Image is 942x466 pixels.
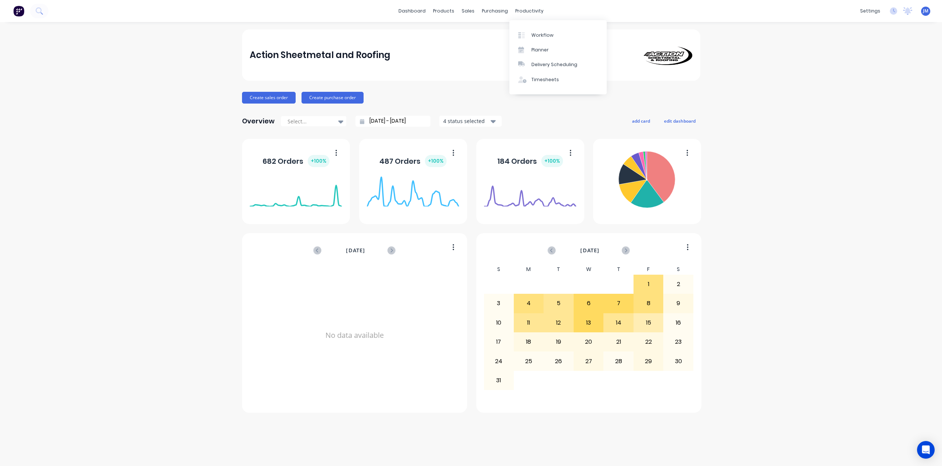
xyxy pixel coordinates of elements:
[13,6,24,17] img: Factory
[514,294,544,313] div: 4
[544,294,573,313] div: 5
[917,441,935,459] div: Open Intercom Messenger
[484,371,513,390] div: 31
[574,294,603,313] div: 6
[531,61,577,68] div: Delivery Scheduling
[509,57,607,72] a: Delivery Scheduling
[641,45,692,65] img: Action Sheetmetal and Roofing
[250,48,390,62] div: Action Sheetmetal and Roofing
[443,117,490,125] div: 4 status selected
[512,6,547,17] div: productivity
[509,28,607,42] a: Workflow
[664,314,693,332] div: 16
[531,47,549,53] div: Planner
[664,352,693,370] div: 30
[659,116,700,126] button: edit dashboard
[531,76,559,83] div: Timesheets
[484,294,513,313] div: 3
[484,333,513,351] div: 17
[484,314,513,332] div: 10
[263,155,329,167] div: 682 Orders
[514,352,544,370] div: 25
[514,264,544,275] div: M
[429,6,458,17] div: products
[531,32,553,39] div: Workflow
[242,114,275,129] div: Overview
[509,43,607,57] a: Planner
[484,264,514,275] div: S
[425,155,447,167] div: + 100 %
[664,333,693,351] div: 23
[634,333,663,351] div: 22
[544,352,573,370] div: 26
[664,294,693,313] div: 9
[664,275,693,293] div: 2
[544,264,574,275] div: T
[574,264,604,275] div: W
[439,116,502,127] button: 4 status selected
[923,8,928,14] span: JM
[484,352,513,370] div: 24
[604,333,633,351] div: 21
[574,314,603,332] div: 13
[634,264,664,275] div: F
[242,92,296,104] button: Create sales order
[544,314,573,332] div: 12
[663,264,693,275] div: S
[574,333,603,351] div: 20
[514,333,544,351] div: 18
[497,155,563,167] div: 184 Orders
[514,314,544,332] div: 11
[509,72,607,87] a: Timesheets
[634,352,663,370] div: 29
[458,6,478,17] div: sales
[604,352,633,370] div: 28
[478,6,512,17] div: purchasing
[856,6,884,17] div: settings
[544,333,573,351] div: 19
[395,6,429,17] a: dashboard
[346,246,365,254] span: [DATE]
[603,264,634,275] div: T
[250,264,459,407] div: No data available
[604,314,633,332] div: 14
[574,352,603,370] div: 27
[604,294,633,313] div: 7
[627,116,655,126] button: add card
[541,155,563,167] div: + 100 %
[634,275,663,293] div: 1
[580,246,599,254] span: [DATE]
[634,314,663,332] div: 15
[302,92,364,104] button: Create purchase order
[634,294,663,313] div: 8
[308,155,329,167] div: + 100 %
[379,155,447,167] div: 487 Orders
